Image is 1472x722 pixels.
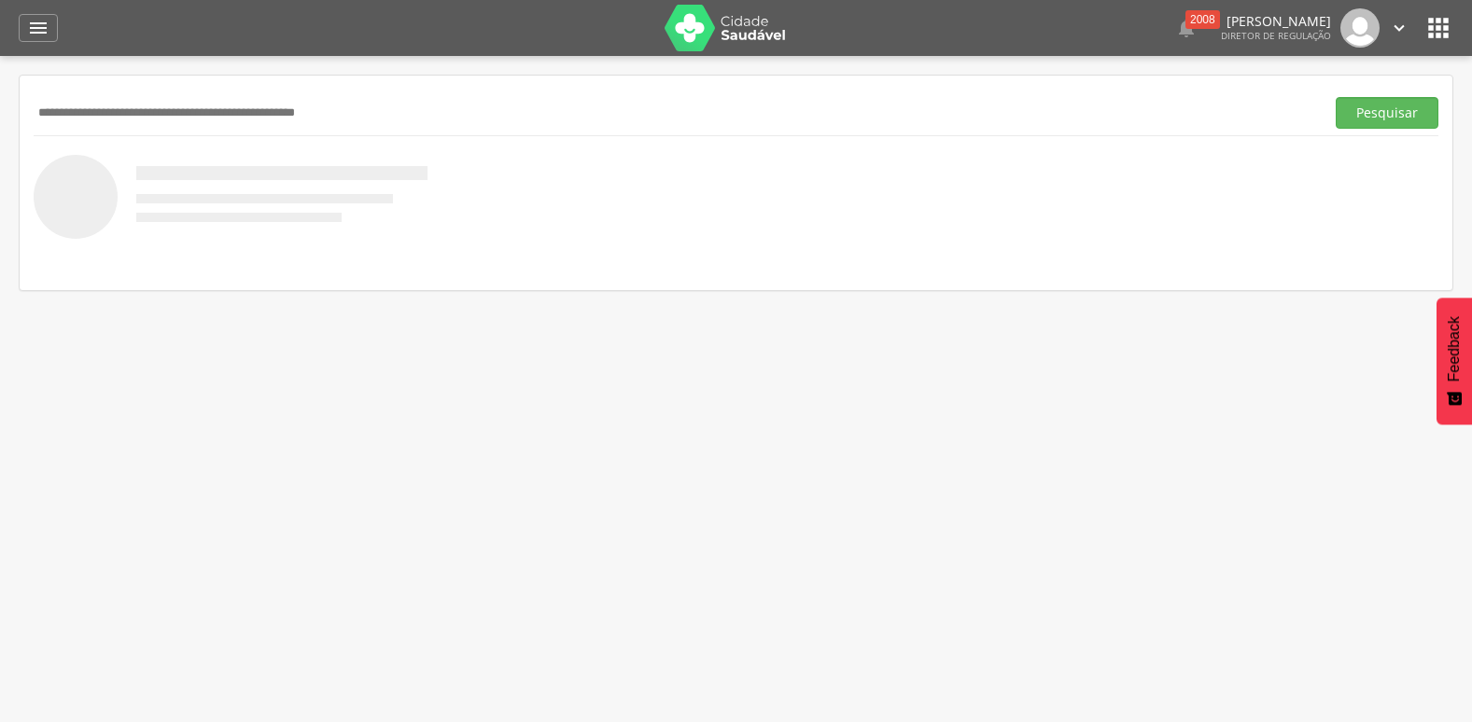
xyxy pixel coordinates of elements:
span: Feedback [1446,316,1463,382]
span: Diretor de regulação [1221,29,1331,42]
p: [PERSON_NAME] [1221,15,1331,28]
i:  [27,17,49,39]
a:  [1389,8,1409,48]
i:  [1423,13,1453,43]
a:  2008 [1175,8,1198,48]
button: Feedback - Mostrar pesquisa [1437,298,1472,424]
button: Pesquisar [1336,97,1438,129]
a:  [19,14,58,42]
i:  [1389,18,1409,38]
div: 2008 [1185,10,1220,29]
i:  [1175,17,1198,39]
